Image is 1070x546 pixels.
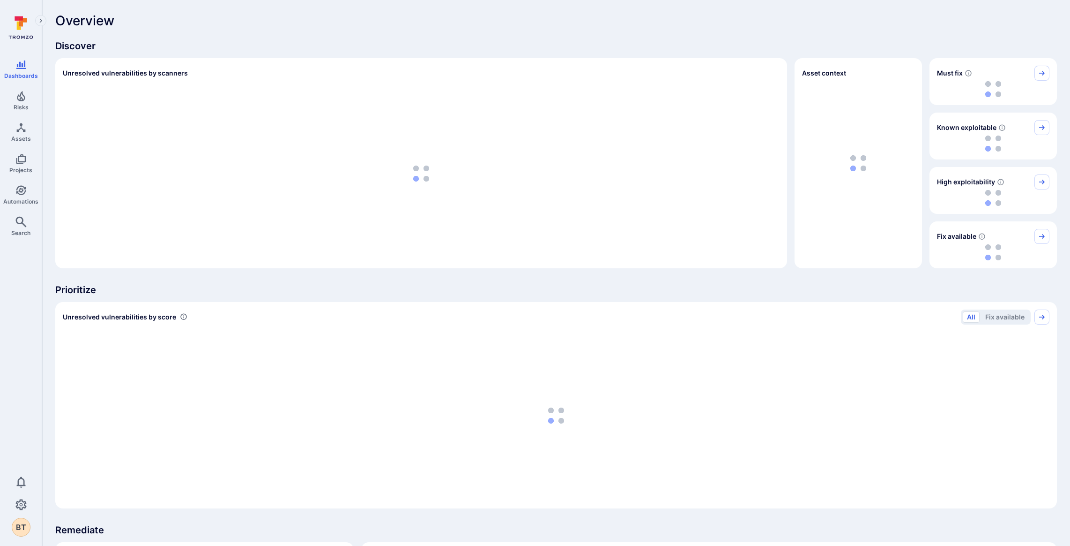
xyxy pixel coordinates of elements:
span: Discover [55,39,1057,53]
button: Expand navigation menu [35,15,46,26]
span: Overview [55,13,114,28]
div: loading spinner [937,244,1049,261]
div: loading spinner [63,86,780,261]
div: Known exploitable [929,113,1057,159]
span: Known exploitable [937,123,996,132]
span: Asset context [802,68,846,78]
button: Fix available [981,311,1029,323]
svg: Vulnerabilities with fix available [978,233,986,240]
div: loading spinner [937,135,1049,152]
div: loading spinner [63,330,1049,501]
span: Risks [14,104,29,111]
img: Loading... [985,81,1001,97]
button: BT [12,518,30,537]
div: High exploitability [929,167,1057,214]
span: Assets [11,135,31,142]
div: Billy Tinnes [12,518,30,537]
i: Expand navigation menu [37,17,44,25]
span: Must fix [937,68,963,78]
span: Prioritize [55,283,1057,296]
h2: Unresolved vulnerabilities by scanners [63,68,188,78]
span: Projects [9,167,32,174]
span: Remediate [55,523,1057,537]
svg: Confirmed exploitable by KEV [998,124,1006,131]
img: Loading... [985,136,1001,152]
span: Search [11,229,30,236]
img: Loading... [548,408,564,424]
span: Unresolved vulnerabilities by score [63,312,176,322]
div: Fix available [929,221,1057,268]
img: Loading... [413,166,429,182]
span: Fix available [937,232,976,241]
span: High exploitability [937,177,995,187]
div: loading spinner [937,81,1049,98]
div: Must fix [929,58,1057,105]
button: All [963,311,980,323]
div: loading spinner [937,190,1049,206]
div: Number of vulnerabilities in status 'Open' 'Triaged' and 'In process' grouped by score [180,312,187,322]
img: Loading... [985,190,1001,206]
img: Loading... [985,244,1001,260]
svg: Risk score >=40 , missed SLA [965,69,972,77]
span: Automations [3,198,38,205]
svg: EPSS score ≥ 0.7 [997,178,1004,186]
span: Dashboards [4,72,38,79]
